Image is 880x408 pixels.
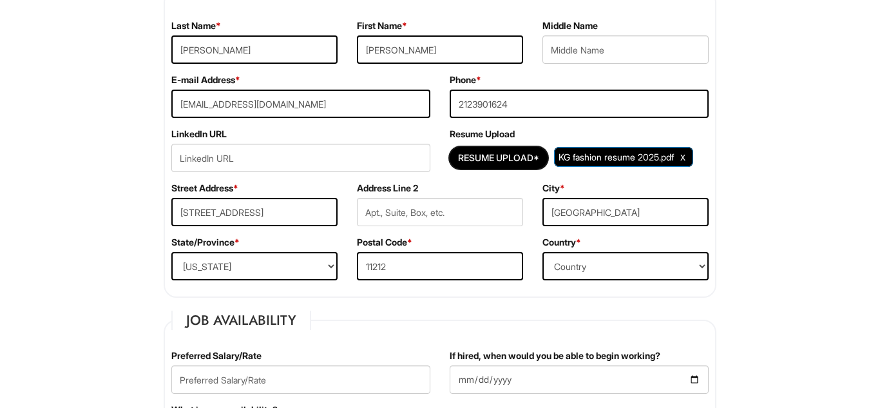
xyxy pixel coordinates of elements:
input: Middle Name [542,35,709,64]
label: Country [542,236,581,249]
label: LinkedIn URL [171,128,227,141]
label: Postal Code [357,236,412,249]
label: Resume Upload [450,128,515,141]
label: Preferred Salary/Rate [171,349,262,362]
label: Middle Name [542,19,598,32]
label: First Name [357,19,407,32]
span: KG fashion resume 2025.pdf [559,151,674,162]
input: Last Name [171,35,338,64]
label: Address Line 2 [357,182,418,195]
label: Phone [450,73,481,86]
label: Street Address [171,182,238,195]
label: E-mail Address [171,73,240,86]
input: City [542,198,709,226]
select: State/Province [171,252,338,280]
input: LinkedIn URL [171,144,430,172]
input: Apt., Suite, Box, etc. [357,198,523,226]
input: Preferred Salary/Rate [171,365,430,394]
select: Country [542,252,709,280]
input: E-mail Address [171,90,430,118]
button: Resume Upload*Resume Upload* [450,147,548,169]
label: If hired, when would you be able to begin working? [450,349,660,362]
a: Clear Uploaded File [677,148,689,166]
label: Last Name [171,19,221,32]
label: State/Province [171,236,240,249]
input: First Name [357,35,523,64]
input: Phone [450,90,709,118]
legend: Job Availability [171,311,311,330]
input: Postal Code [357,252,523,280]
input: Street Address [171,198,338,226]
label: City [542,182,565,195]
